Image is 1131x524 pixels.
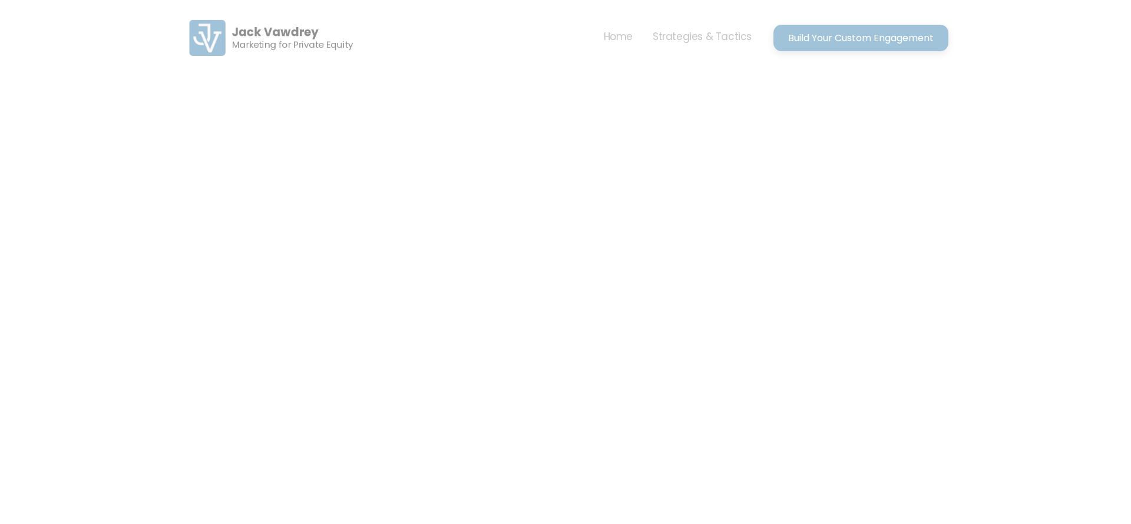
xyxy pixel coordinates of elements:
a: Build Your Custom Engagement [773,25,948,51]
a: Strategies & Tactics [643,18,762,58]
p: Strategies & Tactics [653,28,752,46]
p: Home [604,28,633,46]
a: Home [594,18,643,58]
a: home [183,12,359,64]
